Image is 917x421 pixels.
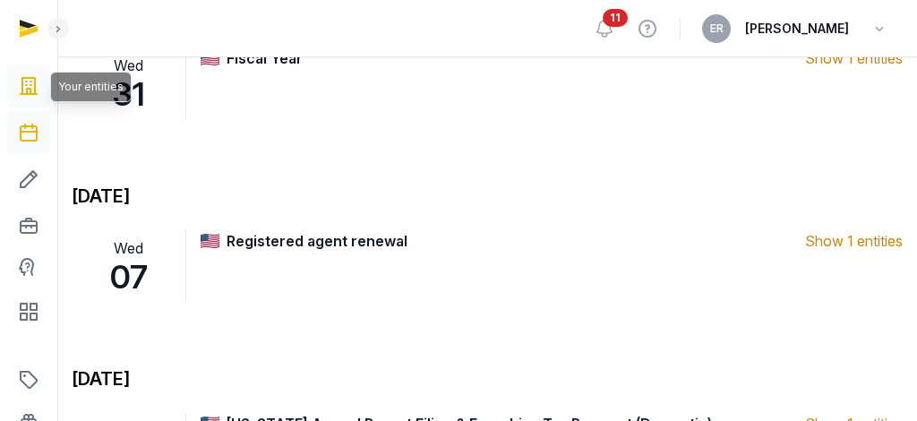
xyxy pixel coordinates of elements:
span: Wed [79,237,178,259]
button: ER [702,14,731,43]
p: [DATE] [72,184,903,209]
span: Fiscal Year [227,47,805,69]
iframe: Chat Widget [595,213,917,421]
p: [DATE] [72,366,903,391]
span: Your entities [58,80,124,94]
span: Show 1 entities [805,47,903,69]
div: Kontrollprogram for chat [595,213,917,421]
span: [PERSON_NAME] [745,18,849,39]
span: Wed [79,55,178,76]
span: 31 [79,76,178,112]
span: 07 [79,259,178,295]
span: ER [710,23,724,34]
span: Registered agent renewal [227,230,805,252]
span: 11 [603,9,628,27]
